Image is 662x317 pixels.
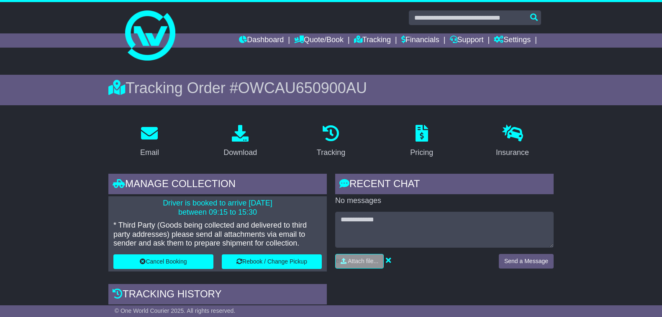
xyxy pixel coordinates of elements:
button: Cancel Booking [113,254,213,269]
div: RECENT CHAT [335,174,554,196]
div: Insurance [496,147,529,158]
p: Driver is booked to arrive [DATE] between 09:15 to 15:30 [113,199,322,217]
a: Settings [494,33,531,48]
button: Rebook / Change Pickup [222,254,322,269]
a: Financials [401,33,439,48]
div: Download [223,147,257,158]
a: Tracking [354,33,391,48]
div: Tracking Order # [108,79,554,97]
div: Manage collection [108,174,327,196]
div: Tracking history [108,284,327,307]
a: Insurance [490,122,534,161]
a: Email [135,122,164,161]
a: Support [450,33,484,48]
div: Pricing [410,147,433,158]
p: No messages [335,196,554,205]
div: Email [140,147,159,158]
div: Tracking [317,147,345,158]
span: © One World Courier 2025. All rights reserved. [115,307,236,314]
p: * Third Party (Goods being collected and delivered to third party addresses) please send all atta... [113,221,322,248]
a: Pricing [405,122,439,161]
a: Tracking [311,122,351,161]
span: OWCAU650900AU [238,79,367,96]
a: Dashboard [239,33,284,48]
button: Send a Message [499,254,554,269]
a: Download [218,122,262,161]
a: Quote/Book [294,33,344,48]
